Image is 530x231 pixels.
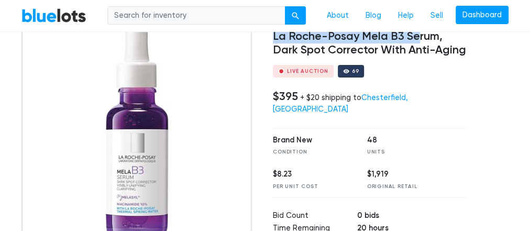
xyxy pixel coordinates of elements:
div: Live Auction [287,69,328,74]
div: Brand New [273,135,351,146]
td: 0 bids [357,210,467,223]
input: Search for inventory [107,6,285,25]
div: 48 [367,135,446,146]
div: Original Retail [367,183,446,191]
a: Dashboard [456,6,509,25]
h4: $395 [273,90,298,103]
a: BlueLots [21,8,86,23]
div: $8.23 [273,169,351,180]
div: Units [367,148,446,156]
a: Sell [422,6,451,26]
div: + $20 shipping to [273,93,408,114]
div: 69 [352,69,359,74]
div: Condition [273,148,351,156]
h4: La Roche-Posay Mela B3 Serum, Dark Spot Corrector With Anti-Aging [273,30,467,57]
td: Bid Count [273,210,357,223]
a: Blog [357,6,390,26]
div: $1,919 [367,169,446,180]
a: About [318,6,357,26]
div: Per Unit Cost [273,183,351,191]
a: Help [390,6,422,26]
